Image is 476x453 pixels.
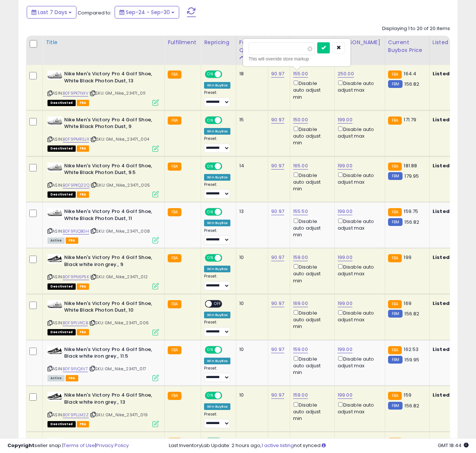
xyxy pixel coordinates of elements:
div: 10 [239,392,262,398]
div: 10 [239,346,262,353]
b: Nike Men's Victory Pro 4 Golf Shoe, Black white iron grey., 9 [64,254,154,270]
span: 156.82 [404,310,419,317]
span: Compared to: [78,9,112,16]
div: Disable auto adjust min [293,217,329,239]
span: 169 [404,300,411,307]
img: 31AjvTbryUL._SL40_.jpg [47,300,62,309]
span: All listings that are unavailable for purchase on Amazon for any reason other than out-of-stock [47,283,76,290]
div: Disable auto adjust min [293,171,329,193]
a: 159.00 [293,391,308,399]
span: ON [206,71,215,78]
span: OFF [221,209,233,215]
b: Nike Men's Victory Pro 4 Golf Shoe, White Black Photon Dust, 11 [64,208,154,224]
div: [PERSON_NAME] [338,39,382,46]
span: All listings currently available for purchase on Amazon [47,237,65,244]
a: 90.97 [271,346,284,353]
b: Listed Price: [433,391,466,398]
a: B0F9PK7NXV [63,90,88,96]
a: 90.97 [271,116,284,124]
a: 90.97 [271,162,284,170]
small: FBM [388,172,403,180]
small: FBM [388,80,403,88]
span: ON [206,393,215,399]
div: ASIN: [47,300,159,335]
small: FBA [388,163,402,171]
a: 199.00 [338,116,352,124]
div: Win BuyBox [204,128,230,135]
span: 159 [404,391,411,398]
b: Listed Price: [433,70,466,77]
small: FBM [388,310,403,318]
div: Disable auto adjust max [338,79,379,93]
span: | SKU: GM_Nike_23471_011 [89,90,145,96]
b: Nike Men's Victory Pro 4 Golf Shoe, Black white iron grey., 13 [64,392,154,407]
a: 90.97 [271,208,284,215]
div: ASIN: [47,392,159,426]
span: | SKU: GM_Nike_23471_012 [90,274,148,280]
b: Nike Men's Victory Pro 4 Golf Shoe, White Black Photon Dust, 9.5 [64,163,154,178]
span: 162.53 [404,346,418,353]
a: 199.00 [338,162,352,170]
div: Fulfillable Quantity [239,39,265,54]
span: 159.75 [404,208,418,215]
div: Win BuyBox [204,174,230,181]
div: Preset: [204,412,230,429]
b: Nike Men's Victory Pro 4 Golf Shoe, White Black Photon Dust, 13 [64,70,154,86]
span: All listings that are unavailable for purchase on Amazon for any reason other than out-of-stock [47,100,76,106]
span: ON [206,209,215,215]
a: 1 active listing [262,442,294,449]
div: Win BuyBox [204,220,230,226]
span: ON [206,347,215,353]
a: Privacy Policy [96,442,129,449]
a: 169.00 [293,300,308,307]
small: FBA [388,208,402,216]
span: | SKU: GM_Nike_23471_008 [90,228,150,234]
span: OFF [221,347,233,353]
b: Listed Price: [433,162,466,169]
a: 250.00 [338,70,354,78]
span: ON [206,255,215,261]
small: FBA [388,116,402,125]
div: Preset: [204,320,230,337]
div: Disable auto adjust max [338,171,379,186]
div: Win BuyBox [204,358,230,364]
a: B0F9PLVKCB [63,320,88,326]
div: ASIN: [47,163,159,197]
span: OFF [221,117,233,123]
a: 199.00 [338,346,352,353]
small: FBM [388,402,403,410]
div: Preset: [204,274,230,290]
b: Nike Men's Victory Pro 4 Golf Shoe, White Black Photon Dust, 9 [64,116,154,132]
div: Disable auto adjust max [338,263,379,277]
span: | SKU: GM_Nike_23471_006 [89,320,149,326]
span: FBA [77,191,89,198]
a: 90.97 [271,391,284,399]
div: 13 [239,208,262,215]
span: FBA [77,145,89,152]
div: Disable auto adjust max [338,355,379,369]
span: All listings that are unavailable for purchase on Amazon for any reason other than out-of-stock [47,329,76,335]
span: | SKU: GM_Nike_23471_004 [90,136,149,142]
b: Nike Men's Victory Pro 4 Golf Shoe, White Black Photon Dust, 10 [64,300,154,316]
div: Disable auto adjust max [338,401,379,415]
div: ASIN: [47,208,159,243]
div: Disable auto adjust max [338,217,379,232]
span: Last 7 Days [38,9,67,16]
button: Last 7 Days [27,6,76,19]
small: FBA [168,208,181,216]
div: Fulfillment [168,39,198,46]
strong: Copyright [7,442,35,449]
span: FBA [77,329,89,335]
small: FBA [168,392,181,400]
div: Disable auto adjust max [338,125,379,139]
span: FBA [66,237,78,244]
img: 31yKf3vappL._SL40_.jpg [47,392,62,401]
a: 199.00 [338,300,352,307]
span: OFF [221,255,233,261]
span: 2025-10-8 18:44 GMT [438,442,469,449]
small: FBM [388,218,403,226]
img: 31yKf3vappL._SL40_.jpg [47,254,62,263]
a: B0F9PMRSJX [63,136,89,142]
span: FBA [66,375,78,381]
small: FBA [168,70,181,79]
